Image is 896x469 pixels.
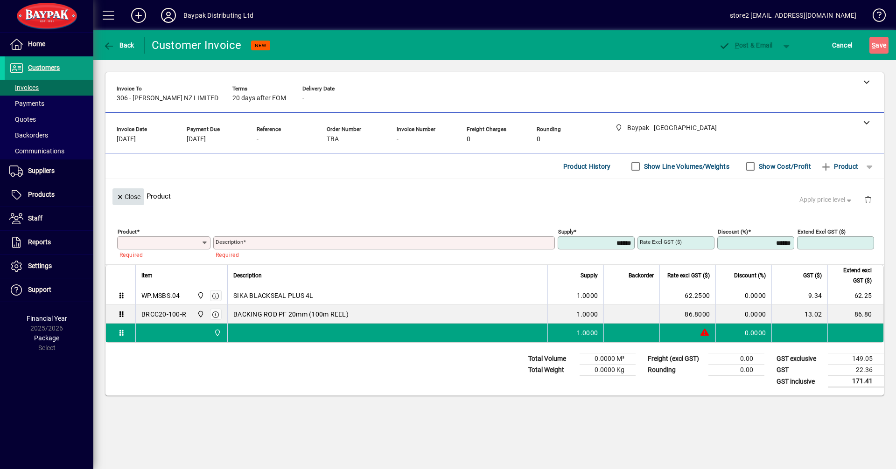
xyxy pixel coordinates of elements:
span: Package [34,334,59,342]
button: Cancel [830,37,855,54]
span: - [257,136,259,143]
td: 0.0000 [715,305,771,324]
mat-label: Rate excl GST ($) [640,239,682,245]
span: Home [28,40,45,48]
span: Description [233,270,262,281]
span: 306 - [PERSON_NAME] NZ LIMITED [117,95,218,102]
td: 0.0000 Kg [580,365,636,376]
a: Staff [5,207,93,230]
span: Financial Year [27,315,67,322]
span: 1.0000 [577,310,598,319]
td: GST [772,365,828,376]
mat-label: Supply [558,228,574,235]
a: Payments [5,96,93,111]
span: [DATE] [187,136,206,143]
div: Baypak Distributing Ltd [183,8,253,23]
td: 22.36 [828,365,884,376]
a: Communications [5,143,93,159]
span: Cancel [832,38,853,53]
td: 9.34 [771,286,827,305]
div: BRCC20-100-R [141,310,186,319]
div: store2 [EMAIL_ADDRESS][DOMAIN_NAME] [730,8,856,23]
span: ost & Email [719,41,773,49]
span: Products [28,191,55,198]
td: Freight (excl GST) [643,353,708,365]
span: Product History [563,159,611,174]
mat-label: Product [118,228,137,235]
mat-label: Description [216,239,243,245]
button: Add [124,7,154,24]
td: 0.0000 [715,286,771,305]
span: 0 [537,136,540,143]
a: Home [5,33,93,56]
span: Payments [9,100,44,107]
button: Delete [857,188,879,211]
span: Reports [28,238,51,246]
td: 0.0000 M³ [580,353,636,365]
button: Product History [560,158,615,175]
td: Total Volume [524,353,580,365]
td: 171.41 [828,376,884,387]
div: Product [105,179,884,213]
mat-error: Required [119,249,203,259]
span: Back [103,41,134,49]
td: 0.0000 [715,324,771,342]
td: 86.80 [827,305,883,324]
span: TBA [327,136,339,143]
button: Profile [154,7,183,24]
a: Quotes [5,111,93,127]
td: GST inclusive [772,376,828,387]
td: 0.00 [708,353,764,365]
mat-label: Discount (%) [718,228,748,235]
app-page-header-button: Delete [857,195,879,204]
button: Back [101,37,137,54]
a: Support [5,278,93,302]
span: SIKA BLACKSEAL PLUS 4L [233,291,314,300]
button: Post & Email [714,37,777,54]
span: BACKING ROD PF 20mm (100m REEL) [233,310,349,319]
span: Invoices [9,84,39,91]
span: Backorders [9,131,48,139]
span: Suppliers [28,167,55,174]
span: Customers [28,64,60,71]
td: 62.25 [827,286,883,305]
span: Item [141,270,153,281]
span: 1.0000 [577,328,598,338]
span: GST ($) [803,270,822,281]
label: Show Line Volumes/Weights [642,162,729,171]
td: 13.02 [771,305,827,324]
span: Communications [9,147,64,155]
td: 0.00 [708,365,764,376]
span: S [872,41,875,49]
div: WP.MSBS.04 [141,291,180,300]
mat-label: Extend excl GST ($) [798,228,846,235]
span: Baypak - Onekawa [195,309,205,319]
span: - [302,95,304,102]
span: ave [872,38,886,53]
span: Supply [581,270,598,281]
span: Baypak - Onekawa [211,328,222,338]
button: Apply price level [796,192,857,208]
span: Settings [28,262,52,269]
label: Show Cost/Profit [757,162,811,171]
td: GST exclusive [772,353,828,365]
td: Total Weight [524,365,580,376]
div: 62.2500 [665,291,710,300]
span: - [397,136,399,143]
a: Knowledge Base [866,2,884,32]
a: Suppliers [5,159,93,183]
span: Apply price level [799,195,854,205]
td: Rounding [643,365,708,376]
span: Quotes [9,116,36,123]
span: Support [28,286,51,293]
a: Invoices [5,80,93,96]
span: Backorder [629,270,654,281]
a: Settings [5,255,93,278]
td: 149.05 [828,353,884,365]
button: Save [869,37,889,54]
span: Staff [28,214,42,222]
app-page-header-button: Back [93,37,145,54]
span: 1.0000 [577,291,598,300]
div: 86.8000 [665,310,710,319]
span: Rate excl GST ($) [667,270,710,281]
